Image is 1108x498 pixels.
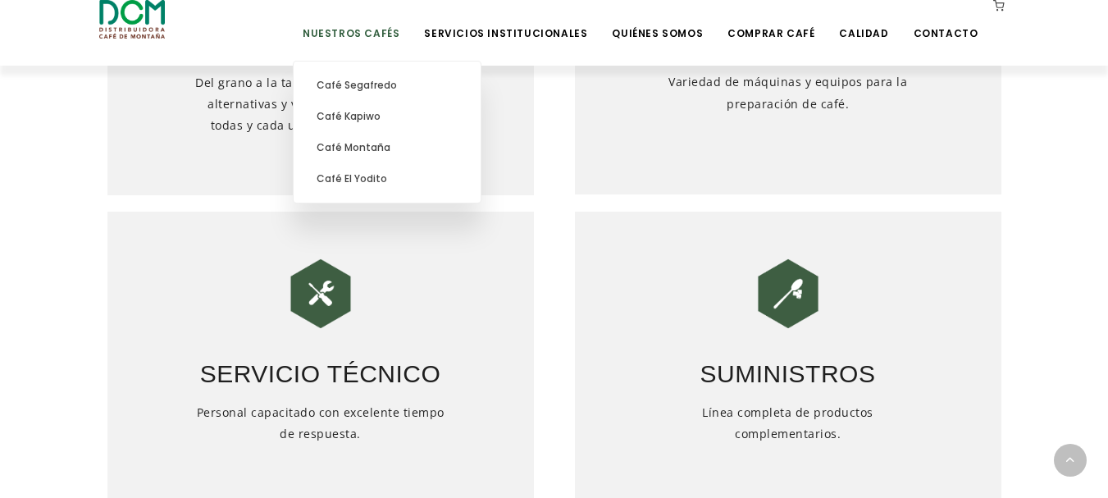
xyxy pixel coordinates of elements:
a: Servicios Institucionales [414,2,597,40]
a: Café El Yodito [302,163,472,194]
a: Nuestros Cafés [293,2,409,40]
a: Quiénes Somos [602,2,713,40]
a: Café Segafredo [302,70,472,101]
a: Café Montaña [302,132,472,163]
img: DCM-WEB-HOME-ICONOS-240X240-04.png [747,253,829,335]
a: Café Kapiwo [302,101,472,132]
h3: Suministros [575,335,1001,392]
a: Calidad [829,2,898,40]
a: Comprar Café [718,2,824,40]
a: Contacto [904,2,988,40]
img: DCM-WEB-HOME-ICONOS-240X240-03.png [280,253,362,335]
h3: Servicio Técnico [107,335,534,392]
h5: Variedad de máquinas y equipos para la preparación de café. [660,71,916,178]
h5: Del grano a la taza, ofrecemos las mejores alternativas y variedades de café para todas y cada un... [193,72,449,179]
